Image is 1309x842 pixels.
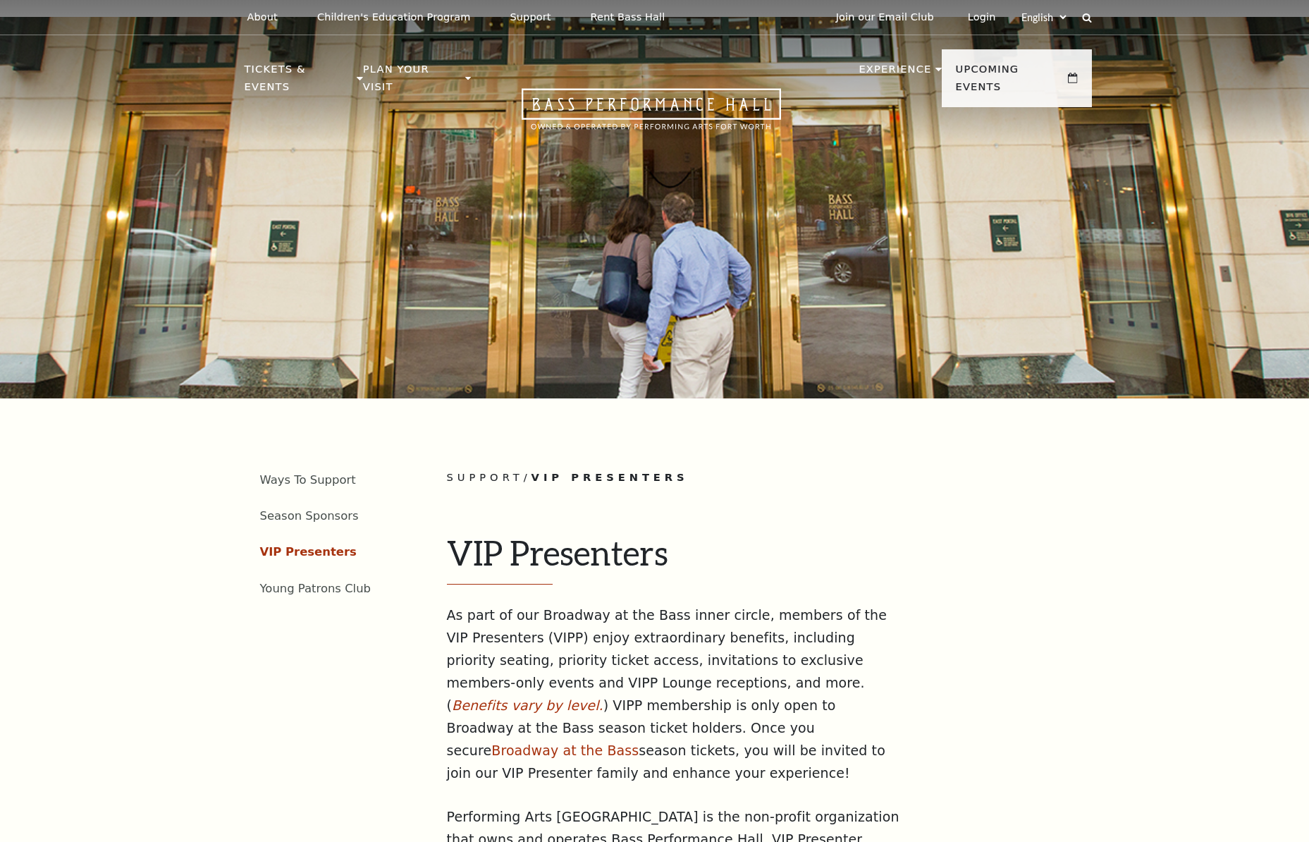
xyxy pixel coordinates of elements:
a: Benefits vary by level. [452,697,603,713]
p: About [247,11,278,23]
p: Support [510,11,551,23]
a: Ways To Support [260,473,356,487]
p: Upcoming Events [956,61,1065,104]
a: Young Patrons Club [260,582,371,595]
p: Rent Bass Hall [591,11,665,23]
p: As part of our Broadway at the Bass inner circle, members of the VIP Presenters (VIPP) enjoy extr... [447,604,905,785]
p: Plan Your Visit [363,61,462,104]
p: / [447,469,1092,487]
select: Select: [1019,11,1069,24]
span: VIP Presenters [531,471,689,483]
p: Tickets & Events [245,61,354,104]
a: VIP Presenters [260,545,357,559]
p: Experience [859,61,931,86]
p: Children's Education Program [317,11,471,23]
h1: VIP Presenters [447,532,1092,585]
a: Season Sponsors [260,509,359,523]
span: Support [447,471,524,483]
a: Broadway at the Bass [491,743,639,758]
